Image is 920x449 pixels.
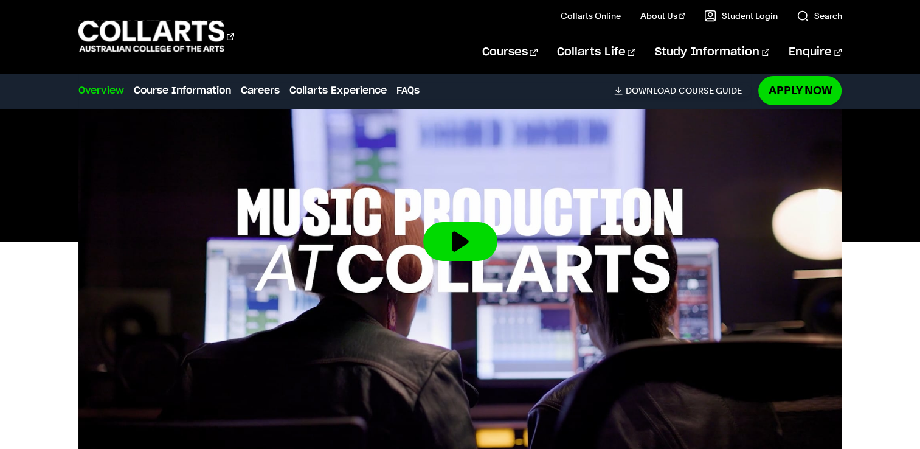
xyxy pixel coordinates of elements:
[78,83,124,98] a: Overview
[396,83,420,98] a: FAQs
[134,83,231,98] a: Course Information
[704,10,777,22] a: Student Login
[655,32,769,72] a: Study Information
[625,85,676,96] span: Download
[241,83,280,98] a: Careers
[482,32,538,72] a: Courses
[78,19,234,54] div: Go to homepage
[557,32,635,72] a: Collarts Life
[640,10,685,22] a: About Us
[614,85,751,96] a: DownloadCourse Guide
[758,76,842,105] a: Apply Now
[797,10,842,22] a: Search
[289,83,387,98] a: Collarts Experience
[789,32,842,72] a: Enquire
[561,10,621,22] a: Collarts Online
